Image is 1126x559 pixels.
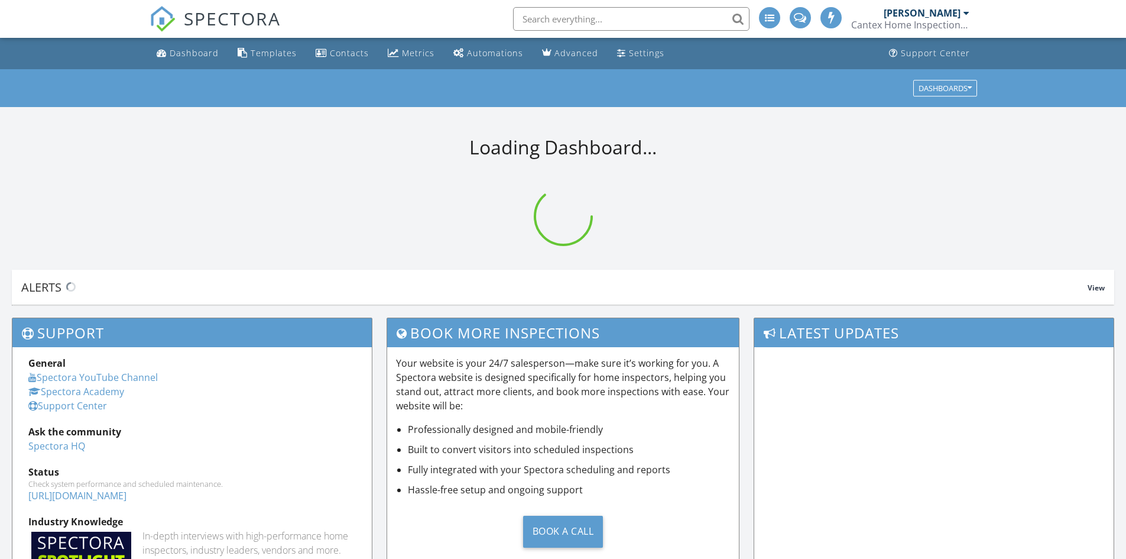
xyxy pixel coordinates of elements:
li: Built to convert visitors into scheduled inspections [408,442,731,457]
h3: Support [12,318,372,347]
li: Professionally designed and mobile-friendly [408,422,731,437]
h3: Book More Inspections [387,318,739,347]
li: Fully integrated with your Spectora scheduling and reports [408,463,731,477]
div: Metrics [402,47,434,59]
a: Spectora Academy [28,385,124,398]
a: Spectora HQ [28,440,85,453]
a: Spectora YouTube Channel [28,371,158,384]
button: Dashboards [913,80,977,96]
a: Book a Call [396,506,731,557]
a: Automations (Basic) [449,43,528,64]
a: Contacts [311,43,374,64]
a: Advanced [537,43,603,64]
div: Alerts [21,279,1088,295]
div: Dashboards [919,84,972,92]
div: Book a Call [523,516,603,548]
div: [PERSON_NAME] [884,7,960,19]
div: Settings [629,47,664,59]
div: Advanced [554,47,598,59]
a: SPECTORA [150,16,281,41]
li: Hassle-free setup and ongoing support [408,483,731,497]
div: Cantex Home Inspections LLC [851,19,969,31]
a: Settings [612,43,669,64]
a: [URL][DOMAIN_NAME] [28,489,126,502]
div: Templates [251,47,297,59]
div: Check system performance and scheduled maintenance. [28,479,356,489]
div: Dashboard [170,47,219,59]
a: Support Center [28,399,107,412]
span: SPECTORA [184,6,281,31]
div: Industry Knowledge [28,515,356,529]
a: Metrics [383,43,439,64]
a: Dashboard [152,43,223,64]
div: Contacts [330,47,369,59]
div: Support Center [901,47,970,59]
input: Search everything... [513,7,749,31]
div: Status [28,465,356,479]
a: Templates [233,43,301,64]
h3: Latest Updates [754,318,1114,347]
p: Your website is your 24/7 salesperson—make sure it’s working for you. A Spectora website is desig... [396,356,731,413]
div: Ask the community [28,425,356,439]
img: The Best Home Inspection Software - Spectora [150,6,176,32]
span: View [1088,283,1105,293]
strong: General [28,357,66,370]
a: Support Center [884,43,975,64]
div: Automations [467,47,523,59]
